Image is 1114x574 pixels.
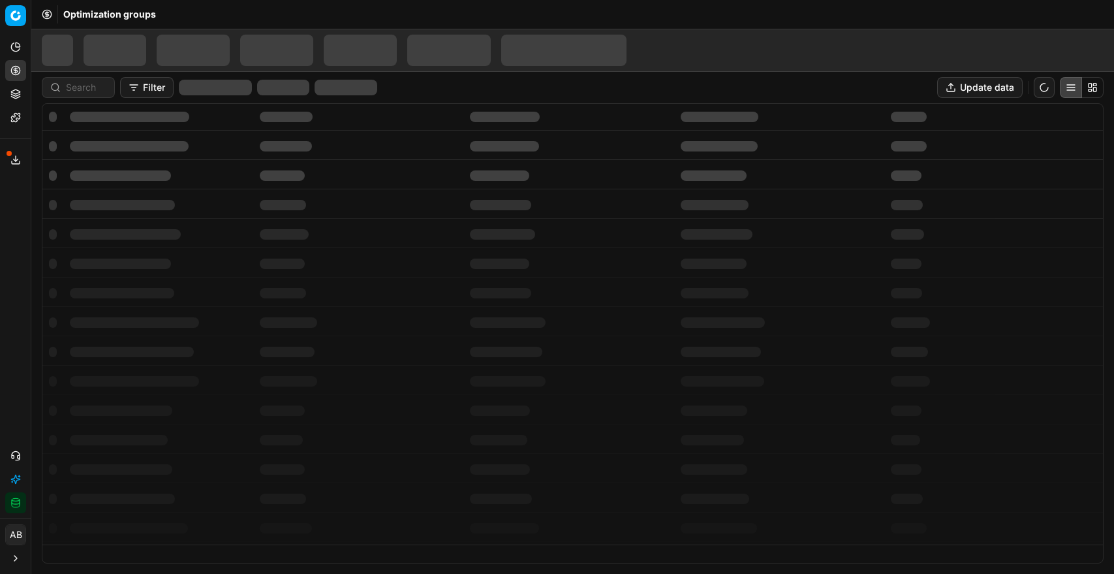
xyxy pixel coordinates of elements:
button: Filter [120,77,174,98]
span: Optimization groups [63,8,156,21]
span: AB [6,525,25,545]
nav: breadcrumb [63,8,156,21]
button: AB [5,524,26,545]
button: Update data [937,77,1023,98]
input: Search [66,81,106,94]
